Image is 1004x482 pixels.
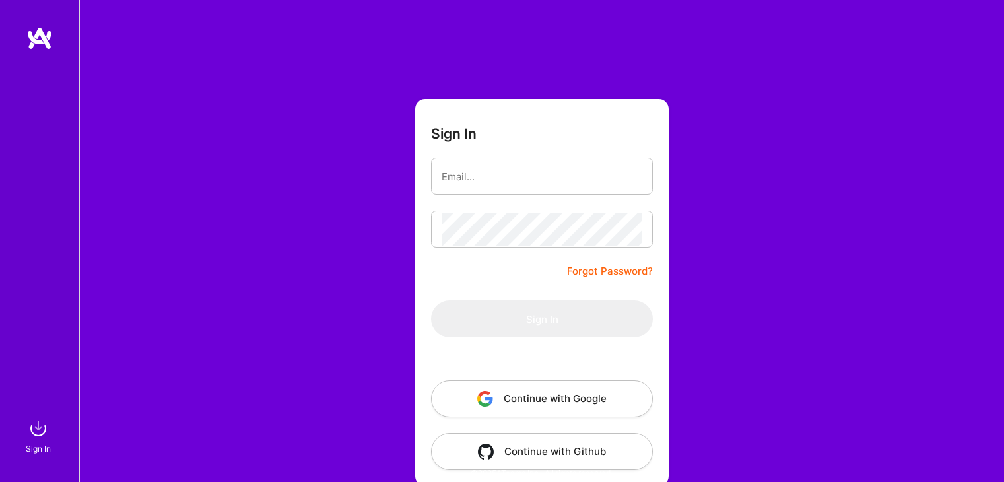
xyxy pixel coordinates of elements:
button: Sign In [431,300,653,337]
h3: Sign In [431,125,477,142]
img: logo [26,26,53,50]
button: Continue with Google [431,380,653,417]
input: Email... [442,160,642,193]
img: sign in [25,415,51,442]
img: icon [477,391,493,407]
a: Forgot Password? [567,263,653,279]
button: Continue with Github [431,433,653,470]
div: Sign In [26,442,51,456]
img: icon [478,444,494,460]
a: sign inSign In [28,415,51,456]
